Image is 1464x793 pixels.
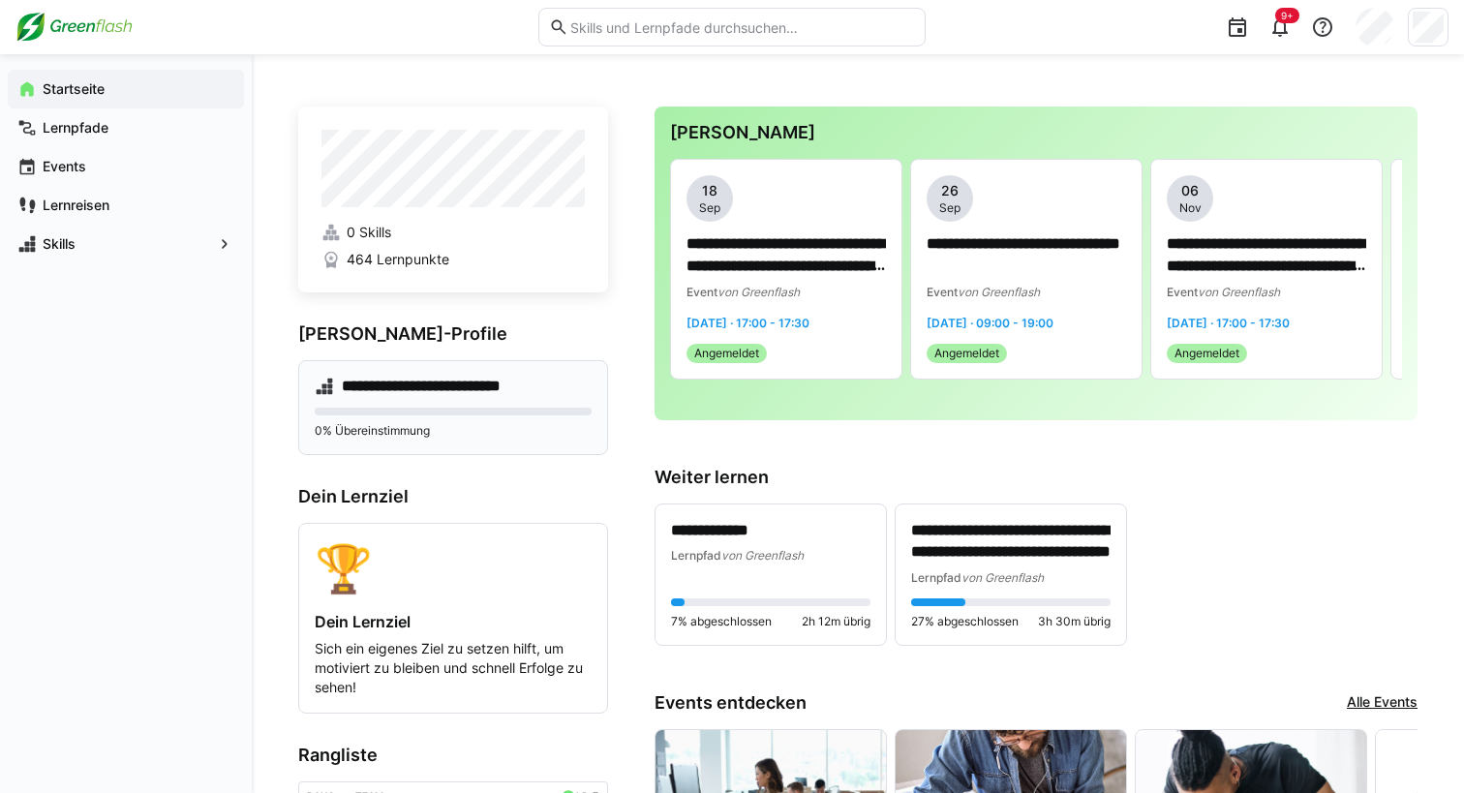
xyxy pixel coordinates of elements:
[934,346,999,361] span: Angemeldet
[315,539,592,596] div: 🏆
[717,285,800,299] span: von Greenflash
[1179,200,1202,216] span: Nov
[1167,285,1198,299] span: Event
[721,548,804,563] span: von Greenflash
[802,614,870,629] span: 2h 12m übrig
[1181,181,1199,200] span: 06
[958,285,1040,299] span: von Greenflash
[347,250,449,269] span: 464 Lernpunkte
[655,692,807,714] h3: Events entdecken
[655,467,1418,488] h3: Weiter lernen
[298,323,608,345] h3: [PERSON_NAME]-Profile
[1174,346,1239,361] span: Angemeldet
[911,614,1019,629] span: 27% abgeschlossen
[1167,316,1290,330] span: [DATE] · 17:00 - 17:30
[671,614,772,629] span: 7% abgeschlossen
[568,18,915,36] input: Skills und Lernpfade durchsuchen…
[671,548,721,563] span: Lernpfad
[686,316,809,330] span: [DATE] · 17:00 - 17:30
[1281,10,1294,21] span: 9+
[961,570,1044,585] span: von Greenflash
[1198,285,1280,299] span: von Greenflash
[315,423,592,439] p: 0% Übereinstimmung
[939,200,961,216] span: Sep
[699,200,720,216] span: Sep
[911,570,961,585] span: Lernpfad
[686,285,717,299] span: Event
[315,639,592,697] p: Sich ein eigenes Ziel zu setzen hilft, um motiviert zu bleiben und schnell Erfolge zu sehen!
[347,223,391,242] span: 0 Skills
[1347,692,1418,714] a: Alle Events
[927,285,958,299] span: Event
[702,181,717,200] span: 18
[941,181,959,200] span: 26
[298,486,608,507] h3: Dein Lernziel
[670,122,1402,143] h3: [PERSON_NAME]
[927,316,1053,330] span: [DATE] · 09:00 - 19:00
[321,223,585,242] a: 0 Skills
[315,612,592,631] h4: Dein Lernziel
[694,346,759,361] span: Angemeldet
[1038,614,1111,629] span: 3h 30m übrig
[298,745,608,766] h3: Rangliste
